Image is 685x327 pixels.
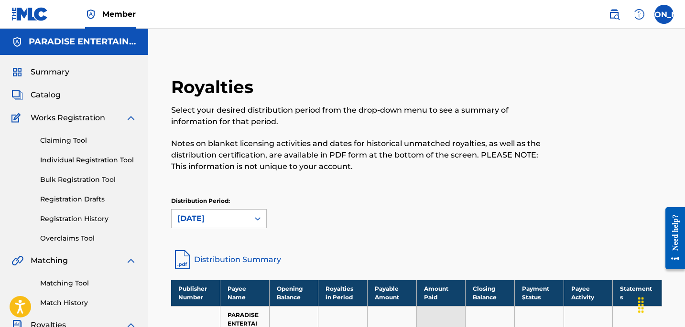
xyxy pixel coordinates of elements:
img: help [633,9,645,20]
span: Matching [31,255,68,266]
a: Distribution Summary [171,248,662,271]
img: MLC Logo [11,7,48,21]
th: Payee Activity [564,280,613,306]
img: distribution-summary-pdf [171,248,194,271]
img: expand [125,112,137,124]
h2: Royalties [171,76,258,98]
img: Summary [11,66,23,78]
div: Widget de chat [637,281,685,327]
a: SummarySummary [11,66,69,78]
p: Notes on blanket licensing activities and dates for historical unmatched royalties, as well as th... [171,138,549,172]
p: Select your desired distribution period from the drop-down menu to see a summary of information f... [171,105,549,127]
div: [DATE] [177,213,243,224]
a: Bulk Registration Tool [40,175,137,185]
a: Overclaims Tool [40,233,137,243]
th: Closing Balance [466,280,515,306]
a: CatalogCatalog [11,89,61,101]
a: Match History [40,298,137,308]
a: Individual Registration Tool [40,155,137,165]
th: Opening Balance [269,280,318,306]
th: Publisher Number [171,280,220,306]
span: Catalog [31,89,61,101]
h5: PARADISE ENTERTAINMENT & DISTRIBUTION GMBH [29,36,137,47]
span: Summary [31,66,69,78]
img: Top Rightsholder [85,9,97,20]
p: Distribution Period: [171,197,267,205]
img: expand [125,255,137,266]
img: Works Registration [11,112,24,124]
img: search [609,9,620,20]
iframe: Chat Widget [637,281,685,327]
span: Works Registration [31,112,105,124]
img: Matching [11,255,23,266]
a: Claiming Tool [40,136,137,146]
div: Help [630,5,649,24]
img: Catalog [11,89,23,101]
a: Matching Tool [40,278,137,288]
th: Royalties in Period [318,280,368,306]
iframe: Resource Center [658,200,685,277]
div: User Menu [654,5,674,24]
th: Payee Name [220,280,270,306]
a: Registration Drafts [40,194,137,204]
th: Payable Amount [368,280,417,306]
a: Public Search [605,5,624,24]
th: Amount Paid [416,280,466,306]
a: Registration History [40,214,137,224]
div: Arrastrar [633,291,649,319]
th: Payment Status [514,280,564,306]
span: Member [102,9,136,20]
img: Accounts [11,36,23,48]
th: Statements [613,280,662,306]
